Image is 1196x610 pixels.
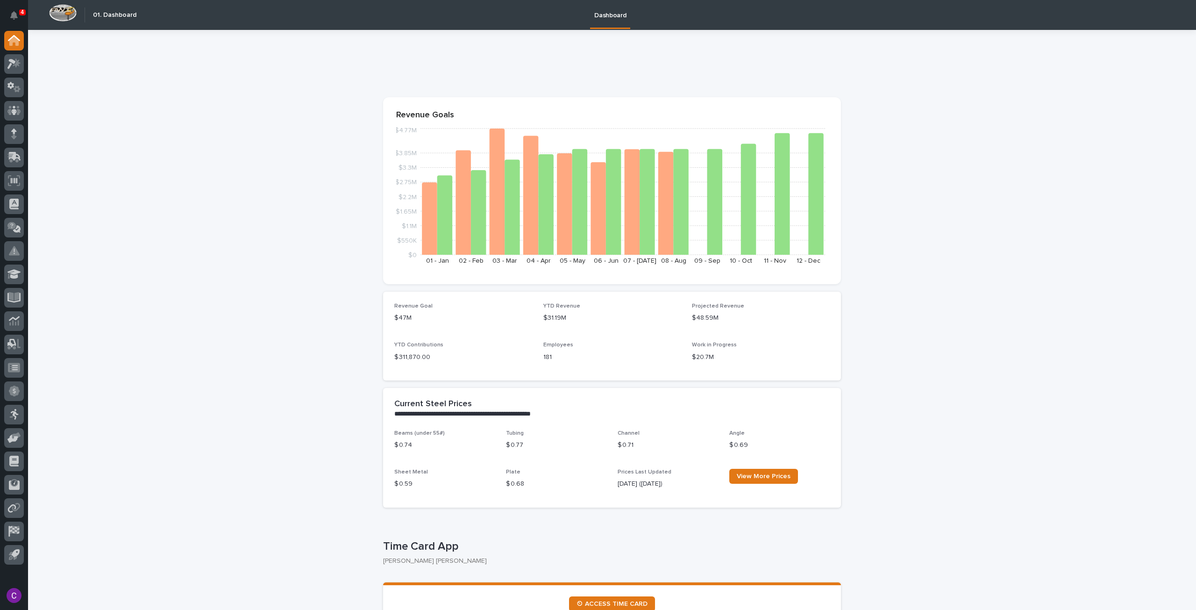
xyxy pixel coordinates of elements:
[394,303,433,309] span: Revenue Goal
[694,258,720,264] text: 09 - Sep
[543,303,580,309] span: YTD Revenue
[692,313,830,323] p: $48.59M
[618,431,640,436] span: Channel
[618,479,718,489] p: [DATE] ([DATE])
[764,258,786,264] text: 11 - Nov
[577,601,648,607] span: ⏲ ACCESS TIME CARD
[692,303,744,309] span: Projected Revenue
[506,479,606,489] p: $ 0.68
[797,258,820,264] text: 12 - Dec
[397,237,417,244] tspan: $550K
[395,179,417,186] tspan: $2.75M
[394,431,445,436] span: Beams (under 55#)
[402,222,417,229] tspan: $1.1M
[729,469,798,484] a: View More Prices
[661,258,686,264] text: 08 - Aug
[21,9,24,15] p: 4
[4,586,24,605] button: users-avatar
[49,4,77,22] img: Workspace Logo
[459,258,484,264] text: 02 - Feb
[394,440,495,450] p: $ 0.74
[4,6,24,25] button: Notifications
[618,469,671,475] span: Prices Last Updated
[93,11,136,19] h2: 01. Dashboard
[543,313,681,323] p: $31.19M
[394,313,532,323] p: $47M
[383,540,837,553] p: Time Card App
[395,150,417,157] tspan: $3.85M
[729,431,745,436] span: Angle
[492,258,517,264] text: 03 - Mar
[394,342,443,348] span: YTD Contributions
[729,440,830,450] p: $ 0.69
[560,258,585,264] text: 05 - May
[395,127,417,134] tspan: $4.77M
[12,11,24,26] div: Notifications4
[506,440,606,450] p: $ 0.77
[543,352,681,362] p: 181
[396,208,417,215] tspan: $1.65M
[730,258,752,264] text: 10 - Oct
[506,431,524,436] span: Tubing
[399,165,417,171] tspan: $3.3M
[623,258,656,264] text: 07 - [DATE]
[408,252,417,258] tspan: $0
[692,342,737,348] span: Work in Progress
[543,342,573,348] span: Employees
[383,557,833,565] p: [PERSON_NAME] [PERSON_NAME]
[399,194,417,200] tspan: $2.2M
[394,399,472,409] h2: Current Steel Prices
[506,469,520,475] span: Plate
[618,440,718,450] p: $ 0.71
[692,352,830,362] p: $20.7M
[394,479,495,489] p: $ 0.59
[396,110,828,121] p: Revenue Goals
[594,258,619,264] text: 06 - Jun
[527,258,551,264] text: 04 - Apr
[737,473,790,480] span: View More Prices
[426,258,449,264] text: 01 - Jan
[394,352,532,362] p: $ 311,870.00
[394,469,428,475] span: Sheet Metal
